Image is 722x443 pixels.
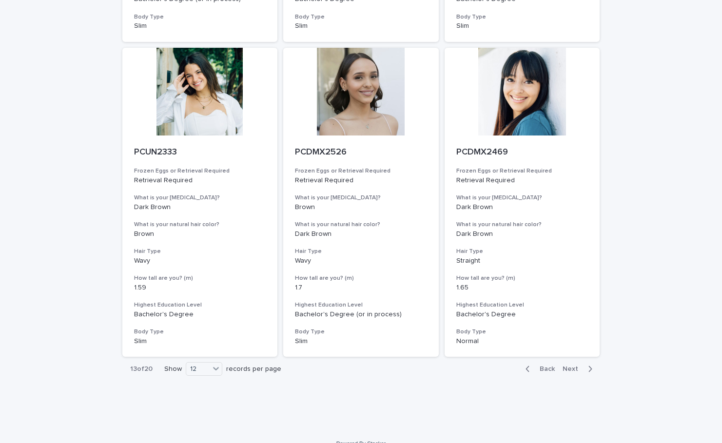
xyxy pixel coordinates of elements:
[134,147,266,158] p: PCUN2333
[456,22,588,30] p: Slim
[283,48,439,357] a: PCDMX2526Frozen Eggs or Retrieval RequiredRetrieval RequiredWhat is your [MEDICAL_DATA]?BrownWhat...
[295,203,427,212] p: Brown
[134,284,266,292] p: 1.59
[122,48,278,357] a: PCUN2333Frozen Eggs or Retrieval RequiredRetrieval RequiredWhat is your [MEDICAL_DATA]?Dark Brown...
[295,13,427,21] h3: Body Type
[456,274,588,282] h3: How tall are you? (m)
[134,257,266,265] p: Wavy
[456,310,588,319] p: Bachelor's Degree
[518,365,559,373] button: Back
[456,194,588,202] h3: What is your [MEDICAL_DATA]?
[164,365,182,373] p: Show
[445,48,600,357] a: PCDMX2469Frozen Eggs or Retrieval RequiredRetrieval RequiredWhat is your [MEDICAL_DATA]?Dark Brow...
[295,230,427,238] p: Dark Brown
[295,221,427,229] h3: What is your natural hair color?
[456,203,588,212] p: Dark Brown
[534,366,555,372] span: Back
[295,176,427,185] p: Retrieval Required
[186,364,210,374] div: 12
[295,147,427,158] p: PCDMX2526
[134,203,266,212] p: Dark Brown
[134,176,266,185] p: Retrieval Required
[456,167,588,175] h3: Frozen Eggs or Retrieval Required
[563,366,584,372] span: Next
[295,284,427,292] p: 1.7
[456,147,588,158] p: PCDMX2469
[134,310,266,319] p: Bachelor's Degree
[456,337,588,346] p: Normal
[134,274,266,282] h3: How tall are you? (m)
[295,194,427,202] h3: What is your [MEDICAL_DATA]?
[134,301,266,309] h3: Highest Education Level
[456,301,588,309] h3: Highest Education Level
[134,167,266,175] h3: Frozen Eggs or Retrieval Required
[122,357,160,381] p: 13 of 20
[295,274,427,282] h3: How tall are you? (m)
[134,194,266,202] h3: What is your [MEDICAL_DATA]?
[134,22,266,30] p: Slim
[456,248,588,255] h3: Hair Type
[134,13,266,21] h3: Body Type
[295,248,427,255] h3: Hair Type
[226,365,281,373] p: records per page
[295,167,427,175] h3: Frozen Eggs or Retrieval Required
[295,310,427,319] p: Bachelor's Degree (or in process)
[134,230,266,238] p: Brown
[295,337,427,346] p: Slim
[456,328,588,336] h3: Body Type
[295,301,427,309] h3: Highest Education Level
[456,230,588,238] p: Dark Brown
[456,284,588,292] p: 1.65
[456,13,588,21] h3: Body Type
[295,328,427,336] h3: Body Type
[295,22,427,30] p: Slim
[559,365,600,373] button: Next
[134,248,266,255] h3: Hair Type
[295,257,427,265] p: Wavy
[456,257,588,265] p: Straight
[134,337,266,346] p: Slim
[134,328,266,336] h3: Body Type
[456,221,588,229] h3: What is your natural hair color?
[456,176,588,185] p: Retrieval Required
[134,221,266,229] h3: What is your natural hair color?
